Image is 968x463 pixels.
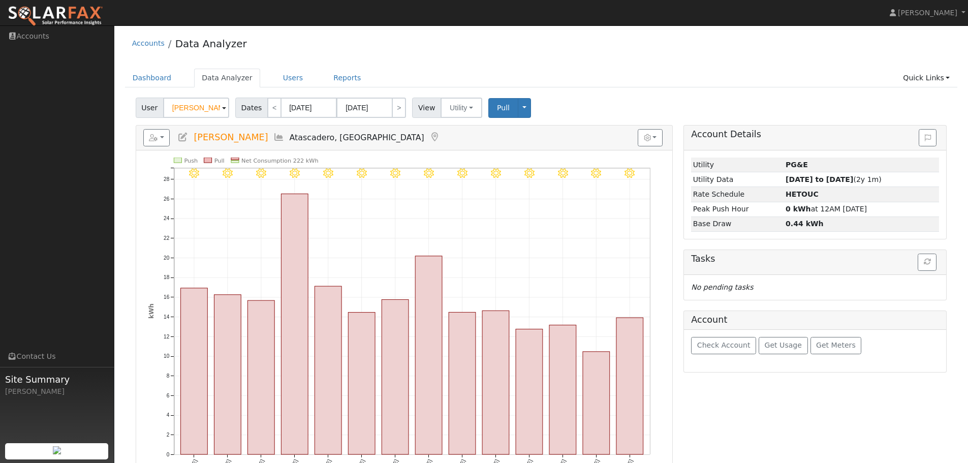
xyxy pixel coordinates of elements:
[784,202,940,217] td: at 12AM [DATE]
[166,373,169,379] text: 8
[164,275,170,281] text: 18
[5,373,109,386] span: Site Summary
[382,300,409,455] rect: onclick=""
[691,129,939,140] h5: Account Details
[441,98,482,118] button: Utility
[691,202,784,217] td: Peak Push Hour
[177,132,189,142] a: Edit User (35671)
[516,329,543,455] rect: onclick=""
[315,286,341,454] rect: onclick=""
[624,168,635,178] i: 8/17 - Clear
[148,303,155,319] text: kWh
[214,295,241,454] rect: onclick=""
[429,132,441,142] a: Map
[895,69,957,87] a: Quick Links
[697,341,751,349] span: Check Account
[164,255,170,261] text: 20
[175,38,247,50] a: Data Analyzer
[348,313,375,455] rect: onclick=""
[136,98,164,118] span: User
[256,168,266,178] i: 8/06 - MostlyClear
[281,194,308,455] rect: onclick=""
[164,216,170,222] text: 24
[786,205,811,213] strong: 0 kWh
[759,337,808,354] button: Get Usage
[482,311,509,455] rect: onclick=""
[267,98,282,118] a: <
[53,446,61,454] img: retrieve
[786,175,882,183] span: (2y 1m)
[691,254,939,264] h5: Tasks
[273,132,285,142] a: Multi-Series Graph
[424,168,434,178] i: 8/11 - Clear
[457,168,467,178] i: 8/12 - Clear
[691,217,784,231] td: Base Draw
[189,168,199,178] i: 8/04 - Clear
[247,300,274,454] rect: onclick=""
[166,452,169,457] text: 0
[125,69,179,87] a: Dashboard
[164,294,170,300] text: 16
[357,168,367,178] i: 8/09 - Clear
[549,325,576,455] rect: onclick=""
[164,176,170,182] text: 28
[164,354,170,359] text: 10
[241,158,319,164] text: Net Consumption 222 kWh
[164,334,170,339] text: 12
[691,337,756,354] button: Check Account
[214,158,224,164] text: Pull
[691,187,784,202] td: Rate Schedule
[497,104,510,112] span: Pull
[164,196,170,202] text: 26
[164,235,170,241] text: 22
[326,69,368,87] a: Reports
[412,98,441,118] span: View
[616,318,643,454] rect: onclick=""
[810,337,862,354] button: Get Meters
[163,98,229,118] input: Select a User
[290,168,300,178] i: 8/07 - Clear
[415,256,442,454] rect: onclick=""
[765,341,802,349] span: Get Usage
[488,98,518,118] button: Pull
[491,168,501,178] i: 8/13 - Clear
[184,158,198,164] text: Push
[557,168,568,178] i: 8/15 - Clear
[5,386,109,397] div: [PERSON_NAME]
[786,175,853,183] strong: [DATE] to [DATE]
[524,168,534,178] i: 8/14 - Clear
[691,172,784,187] td: Utility Data
[919,129,936,146] button: Issue History
[290,133,424,142] span: Atascadero, [GEOGRAPHIC_DATA]
[235,98,268,118] span: Dates
[194,132,268,142] span: [PERSON_NAME]
[786,190,819,198] strong: H
[392,98,406,118] a: >
[166,413,169,418] text: 4
[275,69,311,87] a: Users
[816,341,856,349] span: Get Meters
[166,393,169,398] text: 6
[180,288,207,454] rect: onclick=""
[691,283,753,291] i: No pending tasks
[223,168,233,178] i: 8/05 - Clear
[786,220,824,228] strong: 0.44 kWh
[8,6,103,27] img: SolarFax
[691,158,784,172] td: Utility
[591,168,601,178] i: 8/16 - Clear
[390,168,400,178] i: 8/10 - Clear
[918,254,936,271] button: Refresh
[583,352,610,454] rect: onclick=""
[323,168,333,178] i: 8/08 - Clear
[786,161,808,169] strong: ID: 17189162, authorized: 08/18/25
[691,315,727,325] h5: Account
[898,9,957,17] span: [PERSON_NAME]
[132,39,165,47] a: Accounts
[449,313,476,455] rect: onclick=""
[194,69,260,87] a: Data Analyzer
[166,432,169,438] text: 2
[164,314,170,320] text: 14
